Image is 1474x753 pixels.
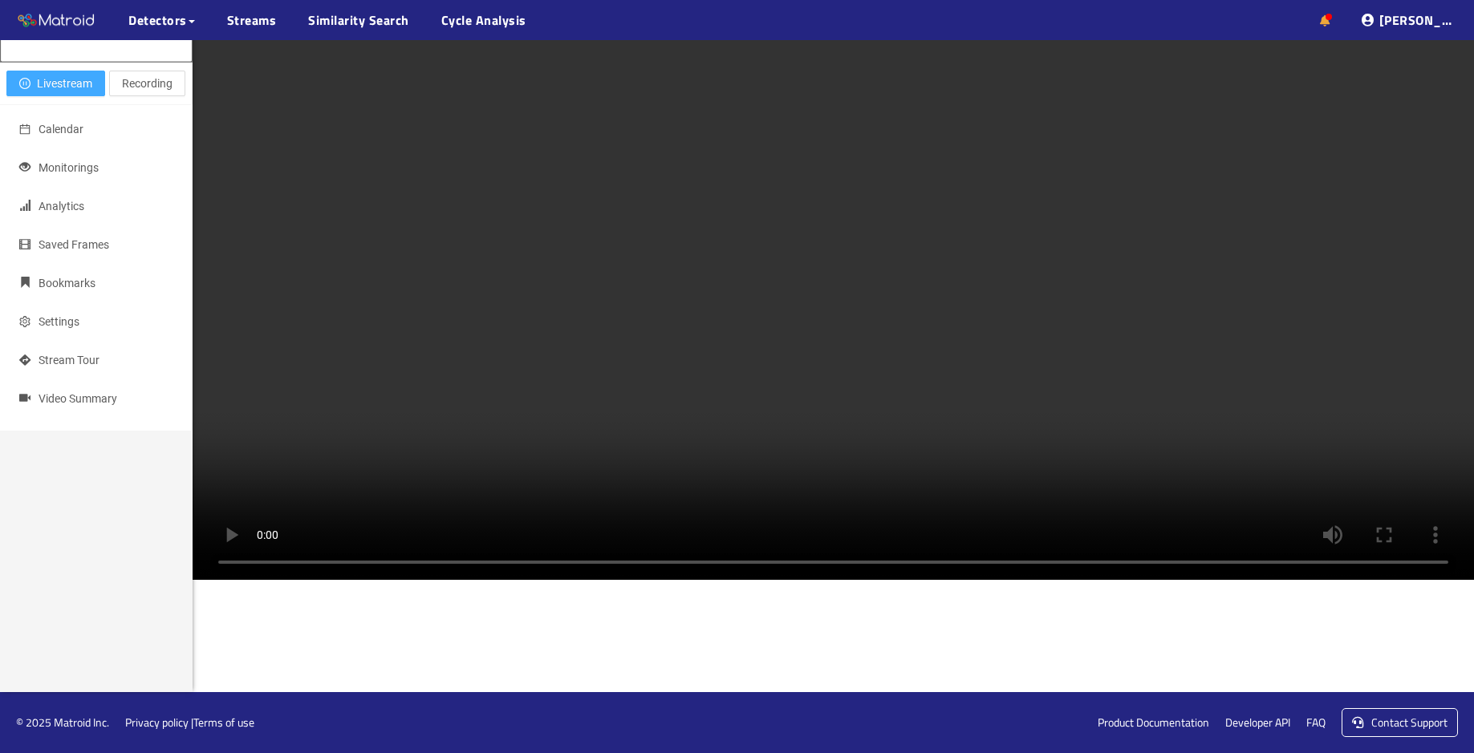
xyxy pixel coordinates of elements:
[19,78,30,91] span: pause-circle
[1306,714,1326,731] a: FAQ
[39,200,84,213] span: Analytics
[193,714,254,731] a: Terms of use
[39,392,117,405] span: Video Summary
[1342,708,1458,737] a: Contact Support
[109,71,185,96] button: Recording
[39,315,79,328] span: Settings
[125,714,193,731] a: Privacy policy |
[19,316,30,327] span: setting
[16,714,109,731] span: © 2025 Matroid Inc.
[39,238,109,251] span: Saved Frames
[122,75,173,92] span: Recording
[39,161,99,174] span: Monitorings
[227,10,277,30] a: Streams
[37,75,92,92] span: Livestream
[19,123,30,135] span: calendar
[39,277,95,289] span: Bookmarks
[308,10,409,30] a: Similarity Search
[1098,714,1209,731] a: Product Documentation
[1371,714,1448,731] span: Contact Support
[1225,714,1290,731] a: Developer API
[6,71,105,96] button: pause-circleLivestream
[39,123,83,136] span: Calendar
[16,9,96,33] img: Matroid logo
[441,10,526,30] a: Cycle Analysis
[128,10,187,30] span: Detectors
